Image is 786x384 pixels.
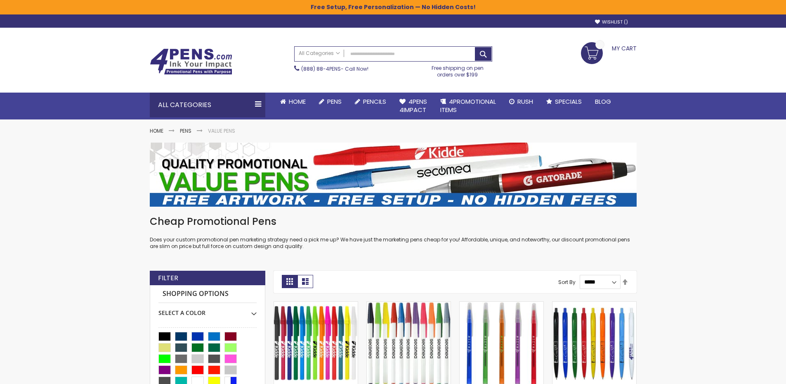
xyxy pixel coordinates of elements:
label: Sort By [558,278,576,285]
div: Select A Color [158,303,257,317]
strong: Grid [282,275,297,288]
span: Pencils [363,97,386,106]
span: Home [289,97,306,106]
a: Belfast B Value Stick Pen [274,301,358,308]
a: Belfast Translucent Value Stick Pen [460,301,543,308]
img: 4Pens Custom Pens and Promotional Products [150,48,232,75]
a: Rush [503,93,540,111]
img: Value Pens [150,143,637,207]
div: Free shipping on pen orders over $199 [423,62,492,78]
a: Home [274,93,312,111]
a: Home [150,127,163,134]
a: Belfast Value Stick Pen [367,301,451,308]
a: 4Pens4impact [393,93,434,119]
div: All Categories [150,93,265,117]
a: Specials [540,93,588,111]
span: - Call Now! [301,65,368,72]
a: Wishlist [595,19,628,25]
span: Pens [327,97,342,106]
a: Pens [312,93,348,111]
span: All Categories [299,50,340,57]
div: Does your custom promotional pen marketing strategy need a pick me up? We have just the marketing... [150,215,637,250]
span: Blog [595,97,611,106]
a: (888) 88-4PENS [301,65,341,72]
span: Rush [517,97,533,106]
span: 4Pens 4impact [399,97,427,114]
a: Custom Cambria Plastic Retractable Ballpoint Pen - Monochromatic Body Color [552,301,636,308]
strong: Filter [158,274,178,283]
strong: Value Pens [208,127,235,134]
a: Blog [588,93,618,111]
a: 4PROMOTIONALITEMS [434,93,503,119]
span: 4PROMOTIONAL ITEMS [440,97,496,114]
a: Pencils [348,93,393,111]
span: Specials [555,97,582,106]
a: Pens [180,127,191,134]
h1: Cheap Promotional Pens [150,215,637,228]
a: All Categories [295,47,344,60]
strong: Shopping Options [158,285,257,303]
